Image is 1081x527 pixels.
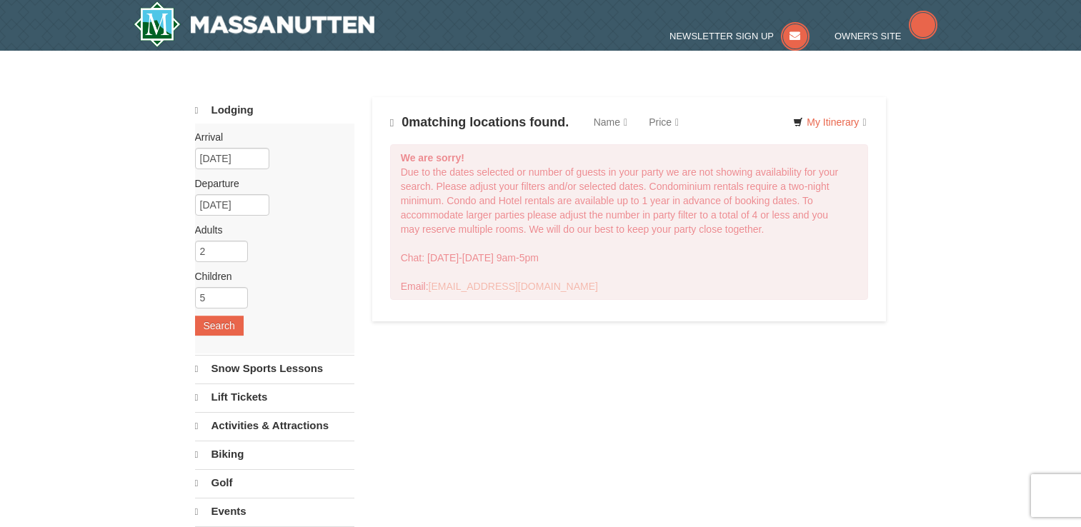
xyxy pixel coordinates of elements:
[195,269,344,283] label: Children
[195,223,344,237] label: Adults
[195,355,354,382] a: Snow Sports Lessons
[669,31,809,41] a: Newsletter Sign Up
[195,412,354,439] a: Activities & Attractions
[583,108,638,136] a: Name
[195,383,354,411] a: Lift Tickets
[195,469,354,496] a: Golf
[401,152,464,164] strong: We are sorry!
[134,1,375,47] img: Massanutten Resort Logo
[429,281,598,292] a: [EMAIL_ADDRESS][DOMAIN_NAME]
[195,316,244,336] button: Search
[390,144,869,300] div: Due to the dates selected or number of guests in your party we are not showing availability for y...
[835,31,902,41] span: Owner's Site
[195,498,354,525] a: Events
[835,31,937,41] a: Owner's Site
[195,176,344,191] label: Departure
[195,97,354,124] a: Lodging
[195,441,354,468] a: Biking
[195,130,344,144] label: Arrival
[134,1,375,47] a: Massanutten Resort
[638,108,689,136] a: Price
[784,111,875,133] a: My Itinerary
[669,31,774,41] span: Newsletter Sign Up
